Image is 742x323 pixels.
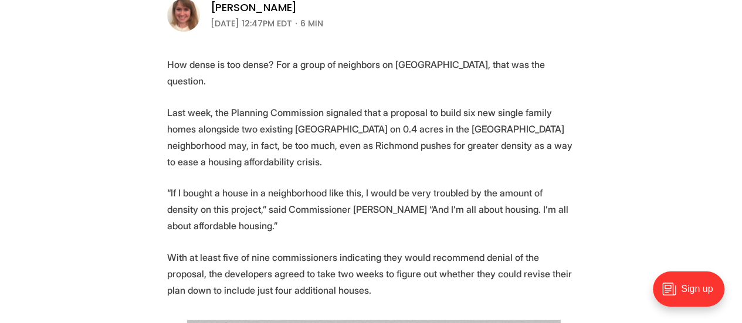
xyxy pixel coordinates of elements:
[300,16,323,30] span: 6 min
[211,16,292,30] time: [DATE] 12:47PM EDT
[211,1,297,15] a: [PERSON_NAME]
[167,104,575,170] p: Last week, the Planning Commission signaled that a proposal to build six new single family homes ...
[167,249,575,298] p: With at least five of nine commissioners indicating they would recommend denial of the proposal, ...
[167,56,575,89] p: How dense is too dense? For a group of neighbors on [GEOGRAPHIC_DATA], that was the question.
[643,266,742,323] iframe: portal-trigger
[167,185,575,234] p: “If I bought a house in a neighborhood like this, I would be very troubled by the amount of densi...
